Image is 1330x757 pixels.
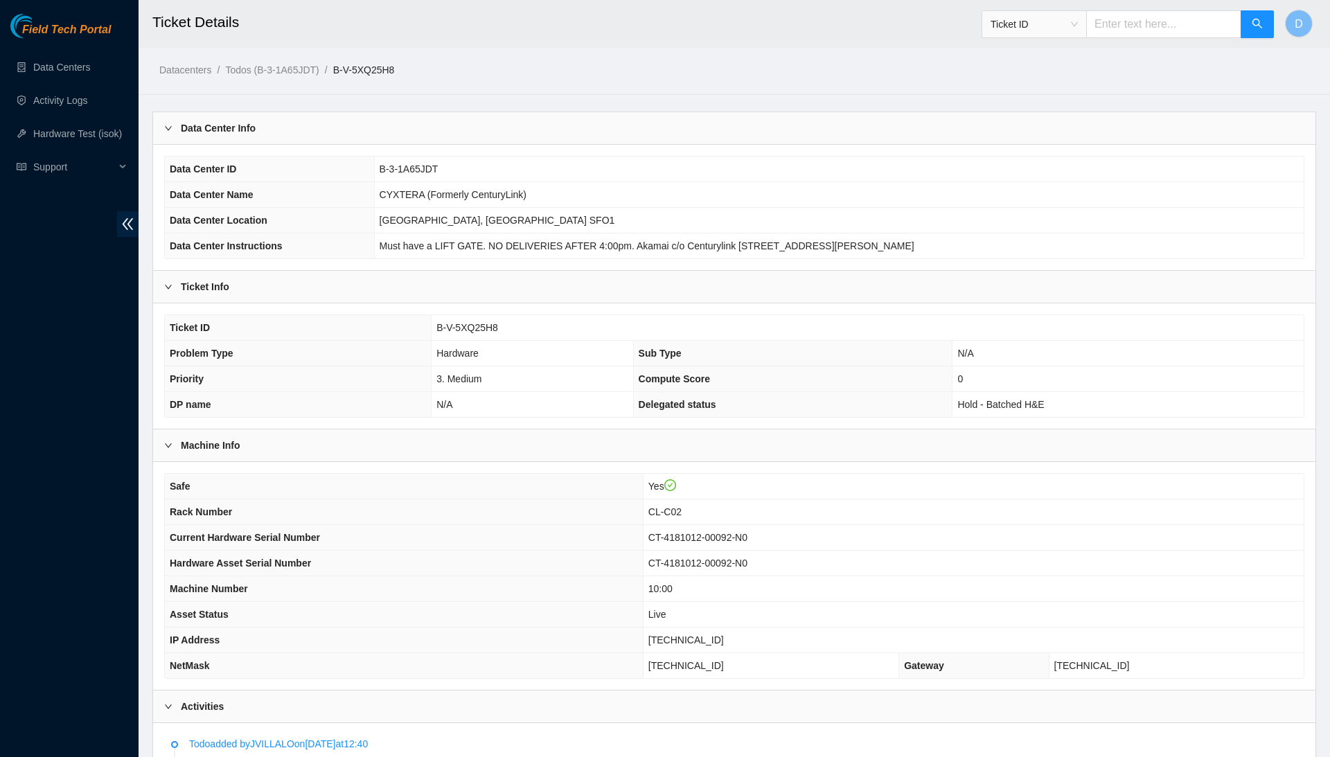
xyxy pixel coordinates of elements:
span: NetMask [170,660,210,671]
div: Data Center Info [153,112,1315,144]
span: Sub Type [639,348,682,359]
span: Ticket ID [170,322,210,333]
span: right [164,124,172,132]
span: Rack Number [170,506,232,517]
span: right [164,441,172,449]
button: search [1241,10,1274,38]
span: read [17,162,26,172]
span: Gateway [904,660,944,671]
span: [GEOGRAPHIC_DATA], [GEOGRAPHIC_DATA] SFO1 [380,215,615,226]
span: Field Tech Portal [22,24,111,37]
span: Data Center Location [170,215,267,226]
b: Data Center Info [181,121,256,136]
span: 0 [957,373,963,384]
span: Current Hardware Serial Number [170,532,320,543]
span: Compute Score [639,373,710,384]
span: Priority [170,373,204,384]
a: Data Centers [33,62,90,73]
span: Ticket ID [991,14,1078,35]
button: D [1285,10,1313,37]
span: Yes [648,481,676,492]
div: Activities [153,691,1315,722]
a: Akamai TechnologiesField Tech Portal [10,25,111,43]
span: [TECHNICAL_ID] [1054,660,1130,671]
a: Activity Logs [33,95,88,106]
input: Enter text here... [1086,10,1241,38]
span: right [164,283,172,291]
span: Must have a LIFT GATE. NO DELIVERIES AFTER 4:00pm. Akamai c/o Centurylink [STREET_ADDRESS][PERSON... [380,240,914,251]
span: Problem Type [170,348,233,359]
span: N/A [436,399,452,410]
span: Live [648,609,666,620]
span: CL-C02 [648,506,682,517]
span: CYXTERA (Formerly CenturyLink) [380,189,526,200]
span: double-left [117,211,139,237]
span: CT-4181012-00092-N0 [648,558,747,569]
span: N/A [957,348,973,359]
span: Data Center Instructions [170,240,283,251]
span: check-circle [664,479,677,492]
span: DP name [170,399,211,410]
b: Activities [181,699,224,714]
span: B-V-5XQ25H8 [436,322,498,333]
span: Support [33,153,115,181]
span: D [1295,15,1303,33]
span: Hold - Batched H&E [957,399,1044,410]
span: / [325,64,328,75]
span: Machine Number [170,583,248,594]
a: Hardware Test (isok) [33,128,122,139]
span: [TECHNICAL_ID] [648,660,724,671]
img: Akamai Technologies [10,14,70,38]
span: Delegated status [639,399,716,410]
b: Ticket Info [181,279,229,294]
span: 3. Medium [436,373,481,384]
a: Todos (B-3-1A65JDT) [225,64,319,75]
span: Asset Status [170,609,229,620]
a: B-V-5XQ25H8 [333,64,395,75]
span: search [1252,18,1263,31]
span: Safe [170,481,190,492]
span: right [164,702,172,711]
b: Machine Info [181,438,240,453]
span: Data Center ID [170,163,236,175]
span: / [217,64,220,75]
p: Todo added by JVILLALO on [DATE] at 12:40 [189,736,1297,751]
span: B-3-1A65JDT [380,163,438,175]
a: Datacenters [159,64,211,75]
span: [TECHNICAL_ID] [648,634,724,645]
div: Machine Info [153,429,1315,461]
span: CT-4181012-00092-N0 [648,532,747,543]
span: 10:00 [648,583,673,594]
span: Data Center Name [170,189,254,200]
span: Hardware Asset Serial Number [170,558,311,569]
span: Hardware [436,348,479,359]
div: Ticket Info [153,271,1315,303]
span: IP Address [170,634,220,645]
